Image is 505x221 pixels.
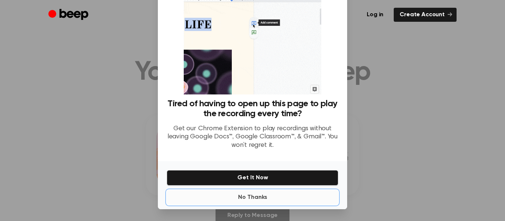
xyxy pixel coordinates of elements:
[48,8,90,22] a: Beep
[394,8,457,22] a: Create Account
[167,190,338,205] button: No Thanks
[167,125,338,150] p: Get our Chrome Extension to play recordings without leaving Google Docs™, Google Classroom™, & Gm...
[361,8,389,22] a: Log in
[167,99,338,119] h3: Tired of having to open up this page to play the recording every time?
[167,170,338,186] button: Get It Now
